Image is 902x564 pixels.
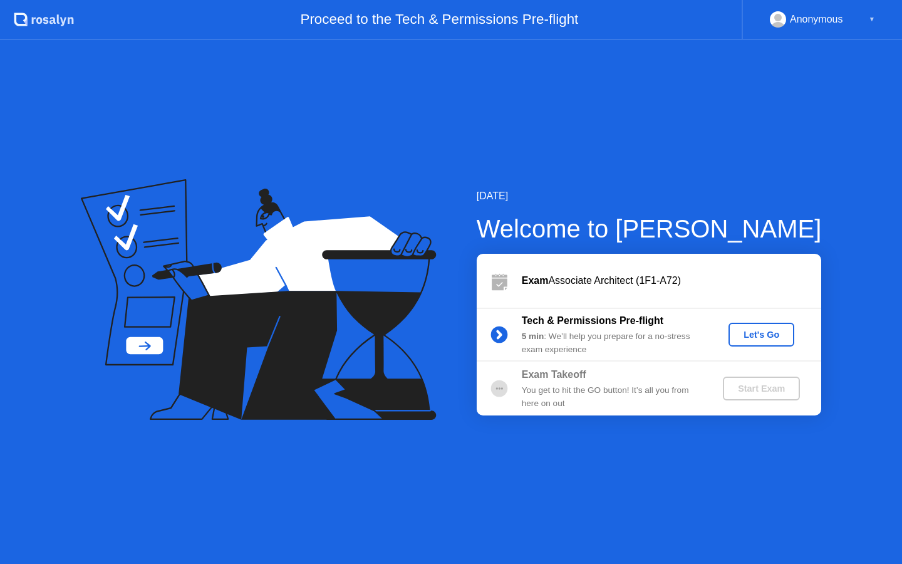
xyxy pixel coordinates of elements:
div: Associate Architect (1F1-A72) [522,273,821,288]
b: Exam Takeoff [522,369,586,380]
div: You get to hit the GO button! It’s all you from here on out [522,384,702,410]
div: Welcome to [PERSON_NAME] [477,210,822,248]
div: ▼ [869,11,875,28]
button: Start Exam [723,377,800,400]
div: Start Exam [728,384,795,394]
button: Let's Go [728,323,794,347]
div: Let's Go [734,330,789,340]
b: Tech & Permissions Pre-flight [522,315,663,326]
div: Anonymous [790,11,843,28]
div: : We’ll help you prepare for a no-stress exam experience [522,330,702,356]
b: 5 min [522,332,544,341]
div: [DATE] [477,189,822,204]
b: Exam [522,275,549,286]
